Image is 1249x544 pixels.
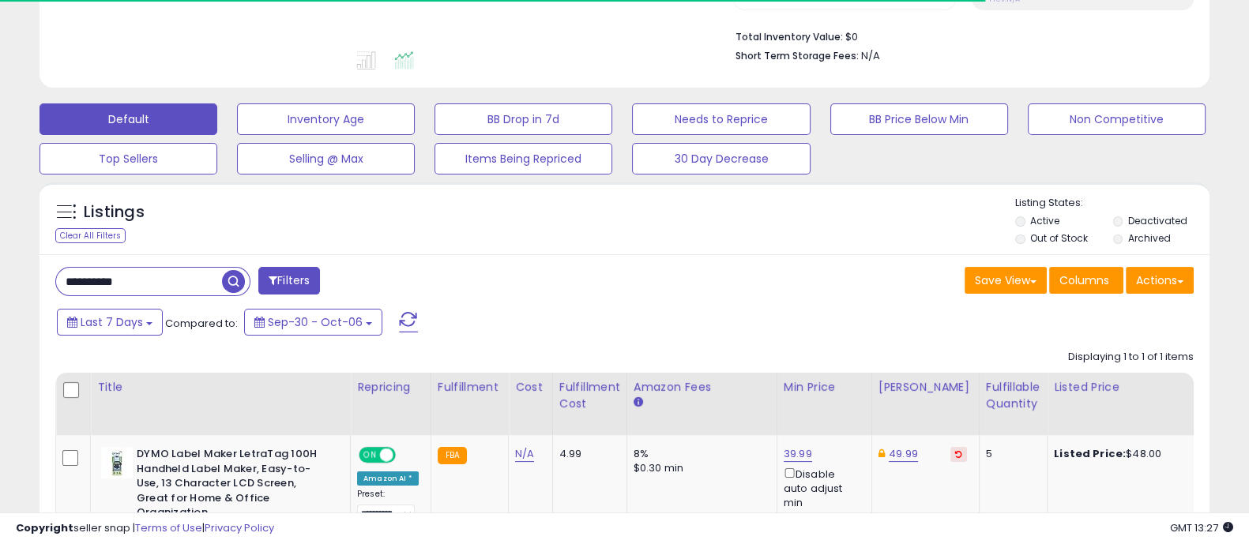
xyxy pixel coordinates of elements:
[784,379,865,396] div: Min Price
[1030,214,1059,227] label: Active
[634,396,643,410] small: Amazon Fees.
[1054,447,1185,461] div: $48.00
[237,103,415,135] button: Inventory Age
[1126,267,1194,294] button: Actions
[137,447,329,524] b: DYMO Label Maker LetraTag 100H Handheld Label Maker, Easy-to-Use, 13 Character LCD Screen, Great ...
[135,520,202,535] a: Terms of Use
[735,49,859,62] b: Short Term Storage Fees:
[57,309,163,336] button: Last 7 Days
[205,520,274,535] a: Privacy Policy
[1028,103,1206,135] button: Non Competitive
[1015,196,1209,211] p: Listing States:
[632,103,810,135] button: Needs to Reprice
[1054,379,1191,396] div: Listed Price
[1049,267,1123,294] button: Columns
[81,314,143,330] span: Last 7 Days
[393,448,419,462] span: OFF
[965,267,1047,294] button: Save View
[559,379,620,412] div: Fulfillment Cost
[237,143,415,174] button: Selling @ Max
[435,103,612,135] button: BB Drop in 7d
[357,489,419,523] div: Preset:
[515,446,534,462] a: N/A
[40,103,217,135] button: Default
[84,201,145,223] h5: Listings
[1054,446,1126,461] b: Listed Price:
[40,143,217,174] button: Top Sellers
[515,379,546,396] div: Cost
[55,228,126,243] div: Clear All Filters
[1030,231,1088,245] label: Out of Stock
[101,447,133,478] img: 41CWW2OxzgL._SL40_.jpg
[438,447,467,464] small: FBA
[1170,520,1233,535] span: 2025-10-14 13:27 GMT
[784,465,860,510] div: Disable auto adjust min
[268,314,363,330] span: Sep-30 - Oct-06
[16,521,274,536] div: seller snap | |
[165,316,238,331] span: Compared to:
[735,26,1182,45] li: $0
[357,379,424,396] div: Repricing
[634,447,765,461] div: 8%
[1127,231,1170,245] label: Archived
[986,379,1040,412] div: Fulfillable Quantity
[559,447,615,461] div: 4.99
[830,103,1008,135] button: BB Price Below Min
[861,48,880,63] span: N/A
[360,448,380,462] span: ON
[258,267,320,295] button: Filters
[735,30,843,43] b: Total Inventory Value:
[1059,272,1109,288] span: Columns
[244,309,382,336] button: Sep-30 - Oct-06
[1068,350,1194,365] div: Displaying 1 to 1 of 1 items
[438,379,502,396] div: Fulfillment
[889,446,918,462] a: 49.99
[16,520,73,535] strong: Copyright
[632,143,810,174] button: 30 Day Decrease
[357,471,419,486] div: Amazon AI *
[878,379,972,396] div: [PERSON_NAME]
[634,461,765,475] div: $0.30 min
[634,379,770,396] div: Amazon Fees
[435,143,612,174] button: Items Being Repriced
[1127,214,1187,227] label: Deactivated
[784,446,812,462] a: 39.99
[97,379,344,396] div: Title
[986,447,1035,461] div: 5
